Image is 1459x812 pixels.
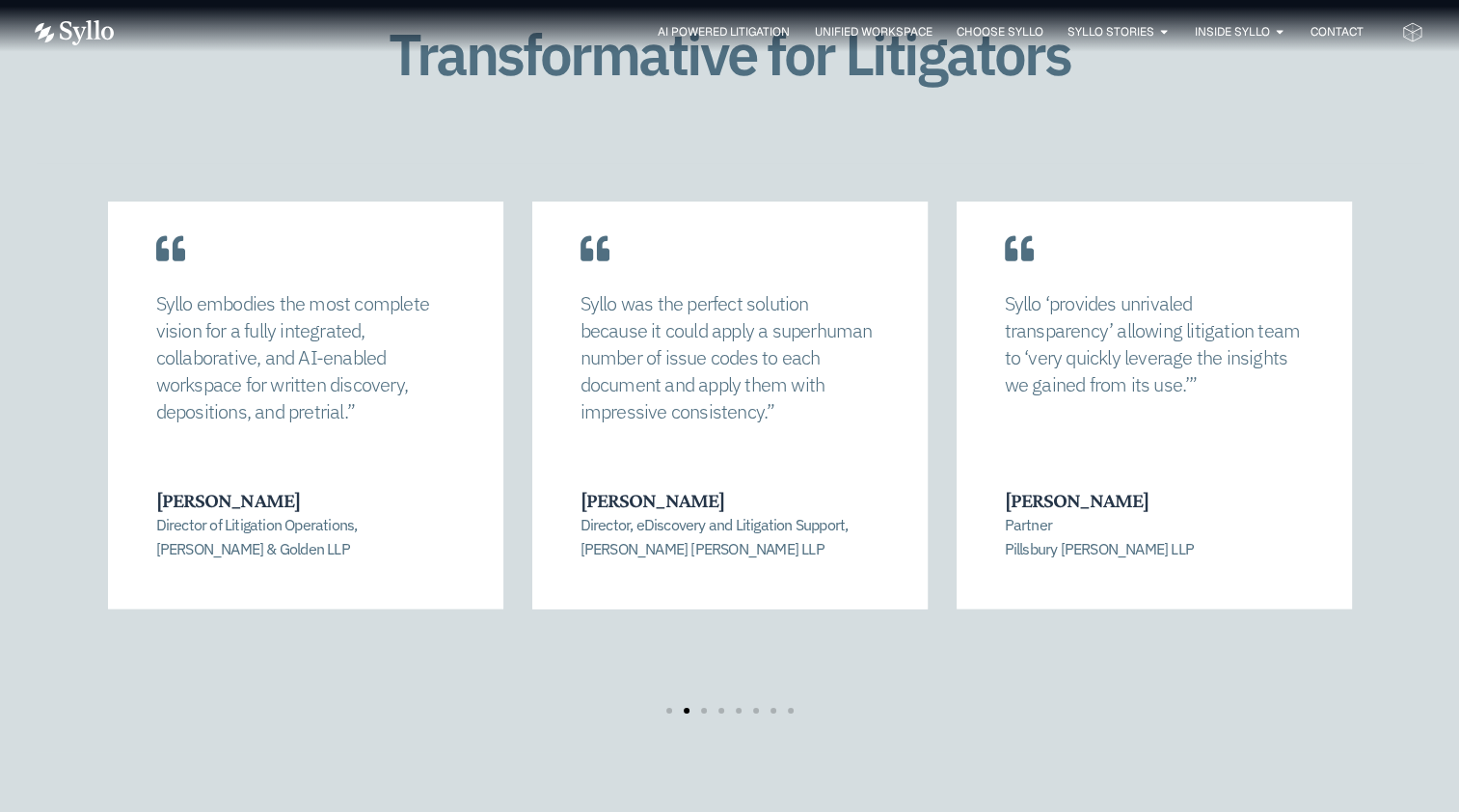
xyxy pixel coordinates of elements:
p: Syllo embodies the most complete vision for a fully integrated, collaborative, and AI-enabled wor... [156,290,455,425]
div: Menu Toggle [152,23,1363,41]
p: Director, eDiscovery and Litigation Support, [PERSON_NAME] [PERSON_NAME] LLP [581,513,878,560]
a: Choose Syllo [956,23,1042,41]
span: Go to slide 5 [736,708,742,714]
p: Director of Litigation Operations, [PERSON_NAME] & Golden LLP [156,513,453,560]
p: Syllo ‘provides unrivaled transparency’ allowing litigation team to ‘very quickly leverage the in... [1005,290,1304,398]
p: Syllo was the perfect solution because it could apply a superhuman number of issue codes to each ... [581,290,879,425]
a: Syllo Stories [1067,23,1153,41]
span: Go to slide 4 [718,708,724,714]
a: AI Powered Litigation [658,23,790,41]
a: Contact [1310,23,1363,41]
span: Go to slide 2 [684,708,689,714]
p: Partner Pillsbury [PERSON_NAME] LLP [1005,513,1302,560]
div: 2 / 8 [108,202,503,661]
h3: [PERSON_NAME] [581,488,878,513]
a: Unified Workspace [814,23,932,41]
span: Go to slide 1 [666,708,672,714]
span: Go to slide 7 [770,708,776,714]
h3: [PERSON_NAME] [1005,488,1302,513]
a: Inside Syllo [1194,23,1269,41]
span: Go to slide 6 [753,708,759,714]
div: 3 / 8 [532,202,928,661]
div: Carousel [108,202,1352,715]
img: Vector [35,20,114,45]
span: Go to slide 3 [701,708,707,714]
nav: Menu [152,23,1363,41]
span: Go to slide 8 [788,708,794,714]
h3: [PERSON_NAME] [156,488,453,513]
div: 4 / 8 [957,202,1352,661]
h1: Transformative for Litigators [323,22,1136,86]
